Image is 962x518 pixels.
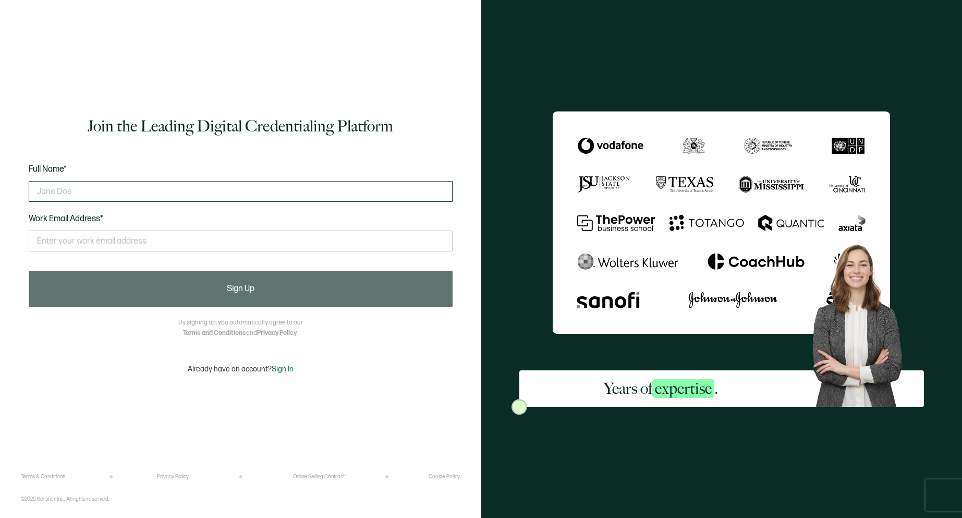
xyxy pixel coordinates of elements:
input: Jane Doe [29,181,453,202]
h1: Join the Leading Digital Credentialing Platform [88,116,393,137]
a: Terms & Conditions [21,474,65,480]
h2: Years of . [604,378,718,399]
img: Sertifier Signup [512,399,527,415]
span: Work Email Address* [29,214,103,224]
a: Privacy Policy [257,329,297,337]
a: Terms and Conditions [183,329,246,337]
a: Online Selling Contract [293,474,345,480]
span: Sign In [272,365,294,374]
span: expertise [652,379,714,398]
p: ©2025 Sertifier Inc.. All rights reserved. [21,496,109,502]
span: Full Name* [29,164,67,174]
img: Sertifier Signup - Years of <span class="strong-h">expertise</span>. [553,111,890,334]
a: Privacy Policy [157,474,189,480]
img: Sertifier Signup - Years of <span class="strong-h">expertise</span>. Hero [802,236,924,407]
p: Already have an account? [188,365,294,374]
p: By signing up, you automatically agree to our and . [178,318,303,339]
a: Cookie Policy [429,474,460,480]
button: Sign Up [29,271,453,307]
span: Sign Up [227,285,254,293]
input: Enter your work email address [29,231,453,251]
